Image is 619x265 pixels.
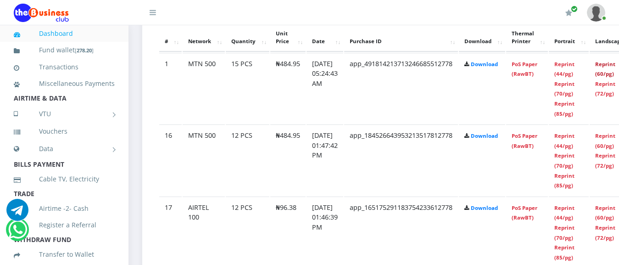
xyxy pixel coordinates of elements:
td: [DATE] 05:24:43 AM [307,53,343,124]
td: 15 PCS [226,53,269,124]
a: Download [471,204,498,211]
th: #: activate to sort column ascending [159,23,182,52]
a: Chat for support [6,206,28,221]
a: Reprint (44/pg) [554,204,574,221]
a: Reprint (72/pg) [595,80,615,97]
th: Quantity: activate to sort column ascending [226,23,269,52]
a: Reprint (85/pg) [554,100,574,117]
a: Reprint (72/pg) [595,152,615,169]
a: Miscellaneous Payments [14,73,115,94]
th: Date: activate to sort column ascending [307,23,343,52]
a: Transfer to Wallet [14,244,115,265]
th: Purchase ID: activate to sort column ascending [344,23,458,52]
img: User [587,4,605,22]
a: Reprint (70/pg) [554,80,574,97]
a: Transactions [14,56,115,78]
a: Download [471,61,498,68]
a: Reprint (60/pg) [595,61,615,78]
td: 1 [159,53,182,124]
a: Cable TV, Electricity [14,169,115,190]
th: Network: activate to sort column ascending [183,23,225,52]
a: Reprint (44/pg) [554,61,574,78]
td: MTN 500 [183,53,225,124]
a: Vouchers [14,121,115,142]
a: Fund wallet[278.20] [14,39,115,61]
a: Reprint (60/pg) [595,204,615,221]
td: 12 PCS [226,124,269,196]
a: Airtime -2- Cash [14,198,115,219]
td: app_184526643953213517812778 [344,124,458,196]
td: [DATE] 01:47:42 PM [307,124,343,196]
a: Reprint (70/pg) [554,152,574,169]
a: Reprint (70/pg) [554,224,574,241]
td: ₦484.95 [270,53,306,124]
td: 16 [159,124,182,196]
a: Reprint (85/pg) [554,172,574,189]
a: Reprint (72/pg) [595,224,615,241]
a: VTU [14,102,115,125]
td: ₦484.95 [270,124,306,196]
img: Logo [14,4,69,22]
a: Reprint (44/pg) [554,132,574,149]
td: app_491814213713246685512778 [344,53,458,124]
a: PoS Paper (RawBT) [512,61,537,78]
a: Download [471,132,498,139]
b: 278.20 [77,47,92,54]
a: Register a Referral [14,214,115,236]
th: Thermal Printer: activate to sort column ascending [506,23,548,52]
a: Reprint (85/pg) [554,244,574,261]
a: PoS Paper (RawBT) [512,204,537,221]
a: Chat for support [8,226,27,241]
a: PoS Paper (RawBT) [512,132,537,149]
span: Renew/Upgrade Subscription [571,6,578,12]
th: Unit Price: activate to sort column ascending [270,23,306,52]
a: Data [14,137,115,160]
a: Dashboard [14,23,115,44]
a: Reprint (60/pg) [595,132,615,149]
td: MTN 500 [183,124,225,196]
i: Renew/Upgrade Subscription [565,9,572,17]
small: [ ] [75,47,94,54]
th: Portrait: activate to sort column ascending [549,23,589,52]
th: Download: activate to sort column ascending [459,23,505,52]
